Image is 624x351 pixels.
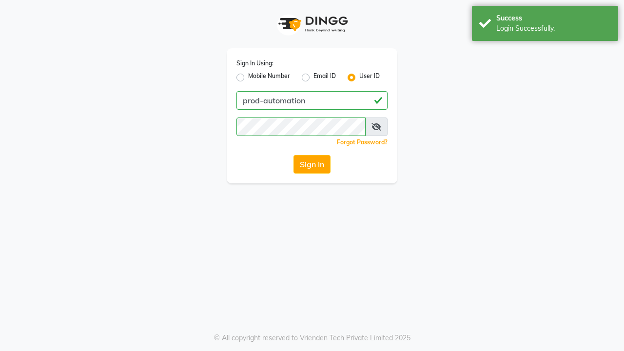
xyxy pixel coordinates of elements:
[496,23,611,34] div: Login Successfully.
[236,117,366,136] input: Username
[248,72,290,83] label: Mobile Number
[293,155,331,174] button: Sign In
[359,72,380,83] label: User ID
[496,13,611,23] div: Success
[337,138,388,146] a: Forgot Password?
[313,72,336,83] label: Email ID
[273,10,351,39] img: logo1.svg
[236,91,388,110] input: Username
[236,59,273,68] label: Sign In Using:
